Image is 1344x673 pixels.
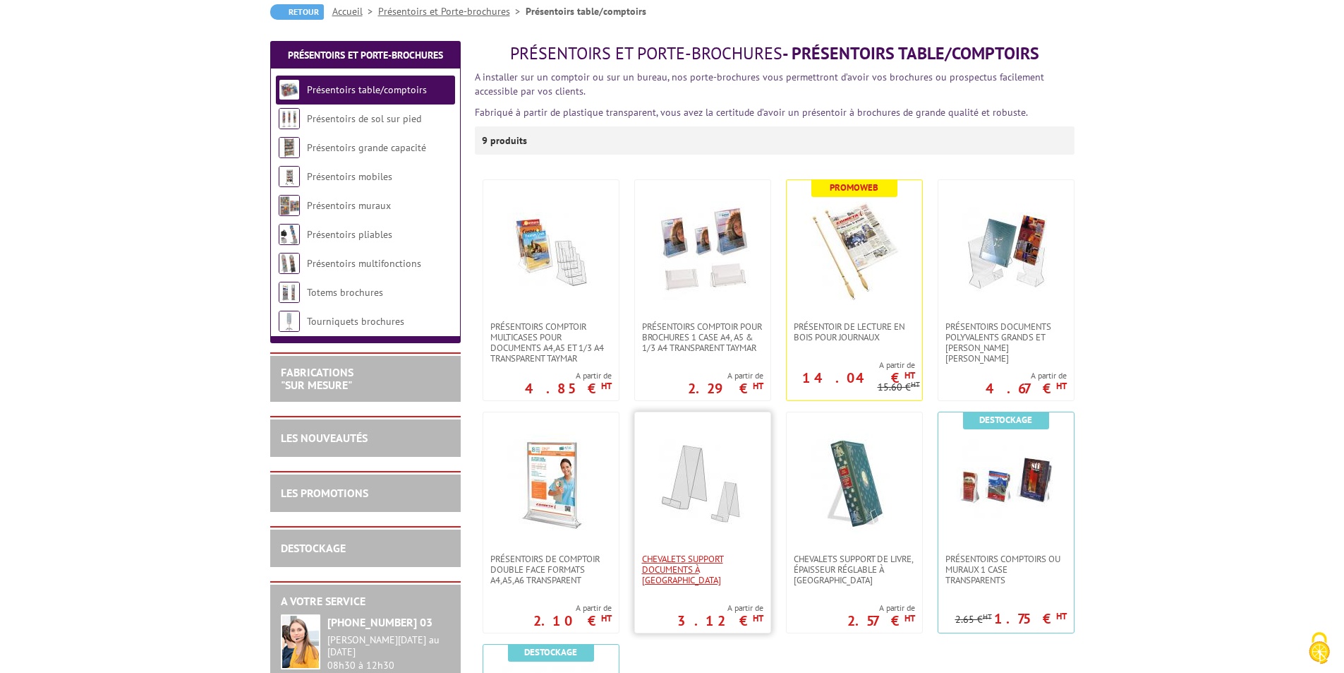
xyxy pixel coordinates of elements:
[642,321,763,353] span: PRÉSENTOIRS COMPTOIR POUR BROCHURES 1 CASE A4, A5 & 1/3 A4 TRANSPARENT taymar
[802,374,915,382] p: 14.04 €
[279,253,300,274] img: Présentoirs multifonctions
[307,228,392,241] a: Présentoirs pliables
[281,541,346,555] a: DESTOCKAGE
[847,617,915,625] p: 2.57 €
[483,554,619,585] a: PRÉSENTOIRS DE COMPTOIR DOUBLE FACE FORMATS A4,A5,A6 TRANSPARENT
[601,380,612,392] sup: HT
[281,365,353,392] a: FABRICATIONS"Sur Mesure"
[475,106,1028,119] font: Fabriqué à partir de plastique transparent, vous avez la certitude d’avoir un présentoir à brochu...
[830,181,878,193] b: Promoweb
[533,602,612,614] span: A partir de
[307,170,392,183] a: Présentoirs mobiles
[642,554,763,585] span: CHEVALETS SUPPORT DOCUMENTS À [GEOGRAPHIC_DATA]
[635,321,770,353] a: PRÉSENTOIRS COMPTOIR POUR BROCHURES 1 CASE A4, A5 & 1/3 A4 TRANSPARENT taymar
[805,434,904,532] img: CHEVALETS SUPPORT DE LIVRE, ÉPAISSEUR RÉGLABLE À POSER
[847,602,915,614] span: A partir de
[533,617,612,625] p: 2.10 €
[1295,625,1344,673] button: Cookies (fenêtre modale)
[805,201,904,300] img: Présentoir de lecture en bois pour journaux
[794,321,915,343] span: Présentoir de lecture en bois pour journaux
[483,321,619,364] a: Présentoirs comptoir multicases POUR DOCUMENTS A4,A5 ET 1/3 A4 TRANSPARENT TAYMAR
[281,431,368,445] a: LES NOUVEAUTÉS
[502,434,600,532] img: PRÉSENTOIRS DE COMPTOIR DOUBLE FACE FORMATS A4,A5,A6 TRANSPARENT
[753,612,763,624] sup: HT
[307,141,426,154] a: Présentoirs grande capacité
[983,612,992,621] sup: HT
[787,554,922,585] a: CHEVALETS SUPPORT DE LIVRE, ÉPAISSEUR RÉGLABLE À [GEOGRAPHIC_DATA]
[502,201,600,300] img: Présentoirs comptoir multicases POUR DOCUMENTS A4,A5 ET 1/3 A4 TRANSPARENT TAYMAR
[490,321,612,364] span: Présentoirs comptoir multicases POUR DOCUMENTS A4,A5 ET 1/3 A4 TRANSPARENT TAYMAR
[281,595,450,608] h2: A votre service
[279,282,300,303] img: Totems brochures
[957,201,1055,300] img: Présentoirs Documents Polyvalents Grands et Petits Modèles
[332,5,378,18] a: Accueil
[635,554,770,585] a: CHEVALETS SUPPORT DOCUMENTS À [GEOGRAPHIC_DATA]
[911,379,920,389] sup: HT
[794,554,915,585] span: CHEVALETS SUPPORT DE LIVRE, ÉPAISSEUR RÉGLABLE À [GEOGRAPHIC_DATA]
[677,617,763,625] p: 3.12 €
[787,321,922,343] a: Présentoir de lecture en bois pour journaux
[279,137,300,158] img: Présentoirs grande capacité
[955,614,992,625] p: 2.65 €
[653,434,752,532] img: CHEVALETS SUPPORT DOCUMENTS À POSER
[279,108,300,129] img: Présentoirs de sol sur pied
[957,434,1055,532] img: Présentoirs comptoirs ou muraux 1 case Transparents
[279,195,300,216] img: Présentoirs muraux
[327,615,432,629] strong: [PHONE_NUMBER] 03
[279,79,300,100] img: Présentoirs table/comptoirs
[281,614,320,669] img: widget-service.jpg
[288,49,443,61] a: Présentoirs et Porte-brochures
[307,286,383,299] a: Totems brochures
[307,83,427,96] a: Présentoirs table/comptoirs
[279,166,300,187] img: Présentoirs mobiles
[986,384,1067,393] p: 4.67 €
[979,414,1032,426] b: Destockage
[526,4,646,18] li: Présentoirs table/comptoirs
[279,311,300,332] img: Tourniquets brochures
[327,634,450,658] div: [PERSON_NAME][DATE] au [DATE]
[378,5,526,18] a: Présentoirs et Porte-brochures
[490,554,612,585] span: PRÉSENTOIRS DE COMPTOIR DOUBLE FACE FORMATS A4,A5,A6 TRANSPARENT
[307,257,421,270] a: Présentoirs multifonctions
[525,370,612,381] span: A partir de
[938,321,1074,364] a: Présentoirs Documents Polyvalents Grands et [PERSON_NAME] [PERSON_NAME]
[878,382,920,393] p: 15.60 €
[904,612,915,624] sup: HT
[475,44,1074,63] h1: - Présentoirs table/comptoirs
[994,614,1067,623] p: 1.75 €
[938,554,1074,585] a: Présentoirs comptoirs ou muraux 1 case Transparents
[945,554,1067,585] span: Présentoirs comptoirs ou muraux 1 case Transparents
[482,126,535,155] p: 9 produits
[653,201,752,300] img: PRÉSENTOIRS COMPTOIR POUR BROCHURES 1 CASE A4, A5 & 1/3 A4 TRANSPARENT taymar
[270,4,324,20] a: Retour
[307,315,404,328] a: Tourniquets brochures
[945,321,1067,364] span: Présentoirs Documents Polyvalents Grands et [PERSON_NAME] [PERSON_NAME]
[307,112,421,125] a: Présentoirs de sol sur pied
[1056,380,1067,392] sup: HT
[601,612,612,624] sup: HT
[279,224,300,245] img: Présentoirs pliables
[753,380,763,392] sup: HT
[677,602,763,614] span: A partir de
[307,199,391,212] a: Présentoirs muraux
[904,369,915,381] sup: HT
[525,384,612,393] p: 4.85 €
[688,370,763,381] span: A partir de
[1056,610,1067,622] sup: HT
[475,71,1044,97] font: A installer sur un comptoir ou sur un bureau, nos porte-brochures vous permettront d’avoir vos br...
[510,42,782,64] span: Présentoirs et Porte-brochures
[986,370,1067,381] span: A partir de
[524,646,577,658] b: Destockage
[688,384,763,393] p: 2.29 €
[281,486,368,500] a: LES PROMOTIONS
[1302,631,1337,666] img: Cookies (fenêtre modale)
[787,359,915,371] span: A partir de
